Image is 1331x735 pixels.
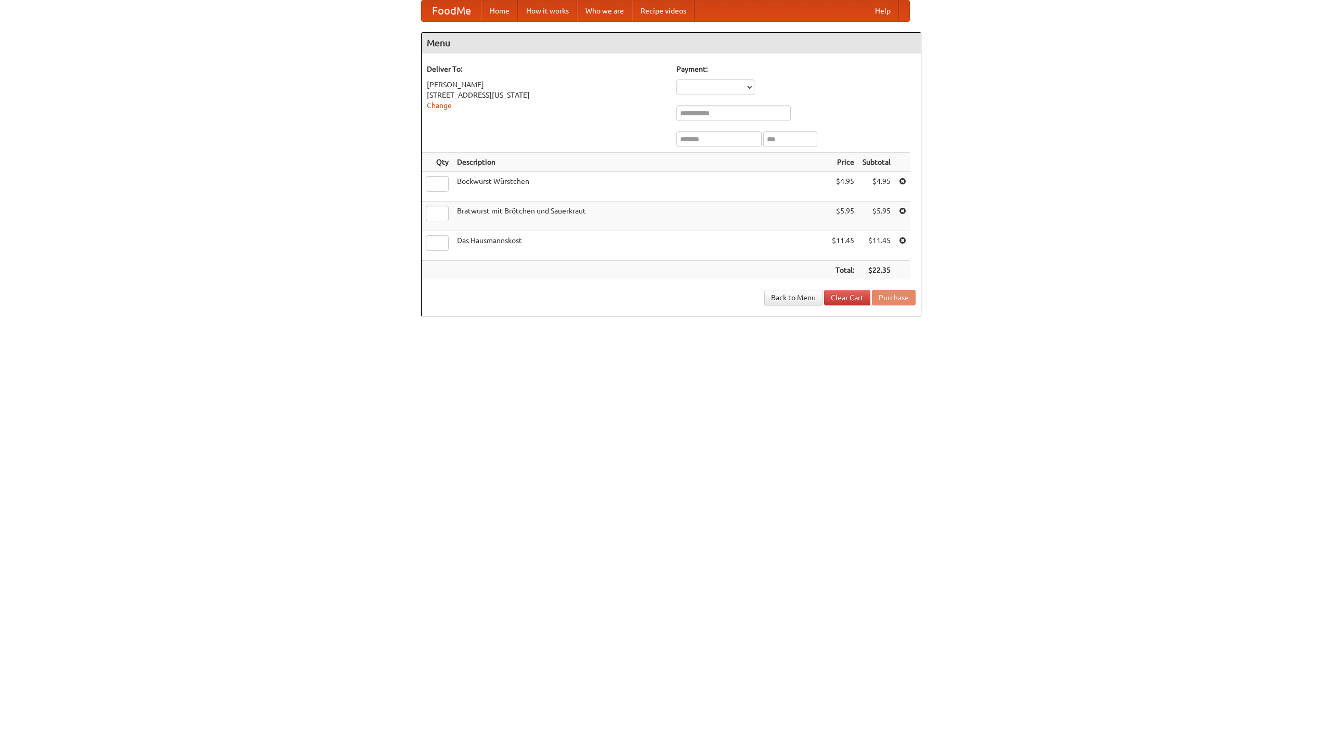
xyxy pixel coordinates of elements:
[858,231,895,261] td: $11.45
[828,202,858,231] td: $5.95
[828,153,858,172] th: Price
[453,153,828,172] th: Description
[422,153,453,172] th: Qty
[427,64,666,74] h5: Deliver To:
[828,261,858,280] th: Total:
[824,290,870,305] a: Clear Cart
[427,79,666,90] div: [PERSON_NAME]
[422,1,481,21] a: FoodMe
[453,231,828,261] td: Das Hausmannskost
[481,1,518,21] a: Home
[422,33,921,54] h4: Menu
[828,231,858,261] td: $11.45
[858,153,895,172] th: Subtotal
[858,202,895,231] td: $5.95
[828,172,858,202] td: $4.95
[577,1,632,21] a: Who we are
[676,64,916,74] h5: Payment:
[858,172,895,202] td: $4.95
[453,172,828,202] td: Bockwurst Würstchen
[453,202,828,231] td: Bratwurst mit Brötchen und Sauerkraut
[427,101,452,110] a: Change
[518,1,577,21] a: How it works
[764,290,823,305] a: Back to Menu
[872,290,916,305] button: Purchase
[867,1,899,21] a: Help
[858,261,895,280] th: $22.35
[427,90,666,100] div: [STREET_ADDRESS][US_STATE]
[632,1,695,21] a: Recipe videos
